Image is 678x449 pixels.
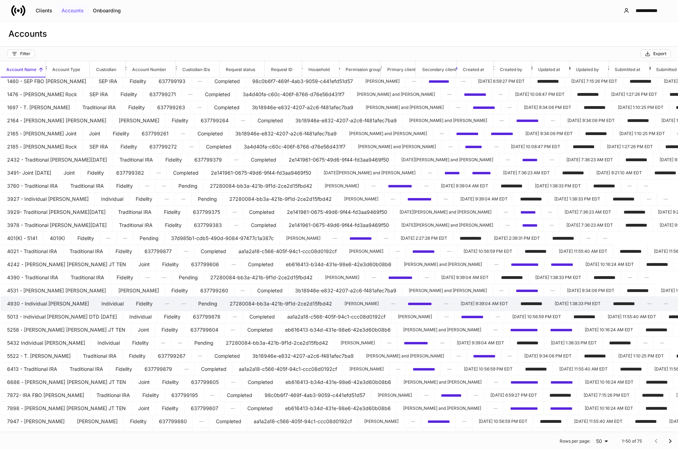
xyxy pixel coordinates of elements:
[290,114,403,127] td: 3b18946e-e832-4207-a2c6-f481afec7ba9
[461,78,466,84] h6: —
[382,179,418,193] td: 4fa6655b-a0dc-41a4-86a3-b8e378143fb6
[1,61,46,77] span: Account Name
[586,235,591,241] h6: —
[107,127,135,140] td: Fidelity
[460,196,508,202] p: [DATE] 9:39:04 AM EDT
[530,271,587,284] td: 2025-09-03T17:38:33.582Z
[88,5,125,16] button: Onboarding
[110,245,138,258] td: Fidelity
[281,205,393,219] td: 2e141961-0675-49d6-9f44-fd3aa9469f50
[441,275,489,280] p: [DATE] 9:39:04 AM EDT
[252,114,289,127] td: Completed
[562,114,621,127] td: 2025-09-03T01:34:06.805Z
[515,205,542,219] td: 8c508425-292b-40ce-9551-bf8639bf531a
[440,130,444,137] h6: —
[1,284,112,297] td: 4531 - Roth IRA Lori Therrien
[195,114,235,127] td: 637799264
[145,182,149,189] h6: —
[645,51,666,57] div: Export
[188,218,228,232] td: 637799383
[90,61,125,77] span: Custodian
[455,192,514,206] td: 2025-09-03T13:39:04.385Z
[535,183,581,189] p: [DATE] 1:38:33 PM EDT
[12,51,30,57] div: Filter
[402,192,437,206] td: 4fa6655b-a0dc-41a4-86a3-b8e378143fb6
[47,66,80,73] h6: Account Type
[535,275,581,280] p: [DATE] 1:38:33 PM EDT
[384,235,388,241] h6: —
[494,143,499,150] h6: —
[1,114,112,127] td: 2164 - Roth IRA Mark Therrien
[133,258,156,271] td: Joint
[458,245,518,258] td: 2025-09-03T02:56:59.582Z
[529,179,587,193] td: 2025-09-03T17:38:33.582Z
[136,127,175,140] td: 637799261
[1,205,112,219] td: 3929- Traditional IRA-M. Noel
[609,66,640,73] h6: Submitted at
[195,284,234,297] td: 637799260
[181,130,185,137] h6: —
[436,271,495,284] td: 2025-09-03T13:39:04.385Z
[114,153,159,167] td: Traditional IRA
[153,75,191,88] td: 637799193
[549,192,606,206] td: 2025-09-03T17:38:33.582Z
[396,248,400,255] h6: —
[357,92,435,97] p: [PERSON_NAME] and [PERSON_NAME]
[160,153,188,167] td: Fidelity
[515,92,565,97] p: [DATE] 10:08:47 PM EDT
[192,127,229,140] td: Completed
[198,78,202,84] h6: —
[447,91,452,98] h6: —
[7,49,35,58] button: Filter
[561,284,620,297] td: 2025-09-03T01:34:06.806Z
[525,131,573,136] p: [DATE] 9:34:06 PM EDT
[524,105,571,110] p: [DATE] 9:34:06 PM EDT
[162,274,166,281] h6: —
[265,61,302,77] span: Request ID
[124,75,152,88] td: Fidelity
[596,170,642,176] p: [DATE] 9:21:10 AM EDT
[115,88,143,101] td: Fidelity
[601,140,659,153] td: 2025-09-03T17:27:26.212Z
[412,78,416,84] h6: —
[61,8,84,13] div: Accounts
[1,179,64,193] td: 3760 - Traditional IRA
[424,182,429,189] h6: —
[84,88,114,101] td: SEP IRA
[126,66,166,73] h6: Account Number
[644,182,648,189] h6: —
[189,153,228,167] td: 637799379
[566,222,613,228] p: [DATE] 7:36:23 AM EDT
[553,245,613,258] td: 2025-09-03T15:55:40.266Z
[505,258,544,271] td: 9a6ba391-8aa9-4b21-9a3f-05e48e4d1849
[428,169,432,176] h6: —
[1,153,113,167] td: 2432 - Traditional IRA M. Noel
[246,101,359,114] td: 3b18946e-e832-4207-a2c6-f481afec7ba9
[507,104,512,111] h6: —
[165,196,169,202] h6: —
[1,127,83,140] td: 2165 - Therrien Joint
[113,218,159,232] td: Traditional IRA
[234,222,238,228] h6: —
[532,61,569,77] span: Updated at
[106,235,111,241] h6: —
[439,166,466,180] td: 8c508425-292b-40ce-9551-bf8639bf531a
[554,196,600,202] p: [DATE] 1:38:33 PM EDT
[518,101,577,114] td: 2025-09-03T01:34:06.808Z
[152,101,191,114] td: 637799263
[550,222,554,228] h6: —
[205,271,319,284] td: 27280084-bb3a-421b-9f1d-2ce2d15fbd42
[441,183,488,189] p: [DATE] 9:39:04 AM EDT
[177,61,219,77] span: Custodian IDs
[224,192,338,206] td: 27280084-bb3a-421b-9f1d-2ce2d15fbd42
[365,78,400,84] p: [PERSON_NAME]
[497,166,556,180] td: 2025-09-03T11:36:23.910Z
[488,232,546,245] td: 2025-09-03T18:39:31.923Z
[570,66,599,73] h6: Updated by
[95,192,129,206] td: Individual
[456,104,460,111] h6: —
[31,5,57,16] button: Clients
[200,140,237,153] td: Completed
[340,61,381,77] span: Permission group
[177,66,210,73] h6: Custodian IDs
